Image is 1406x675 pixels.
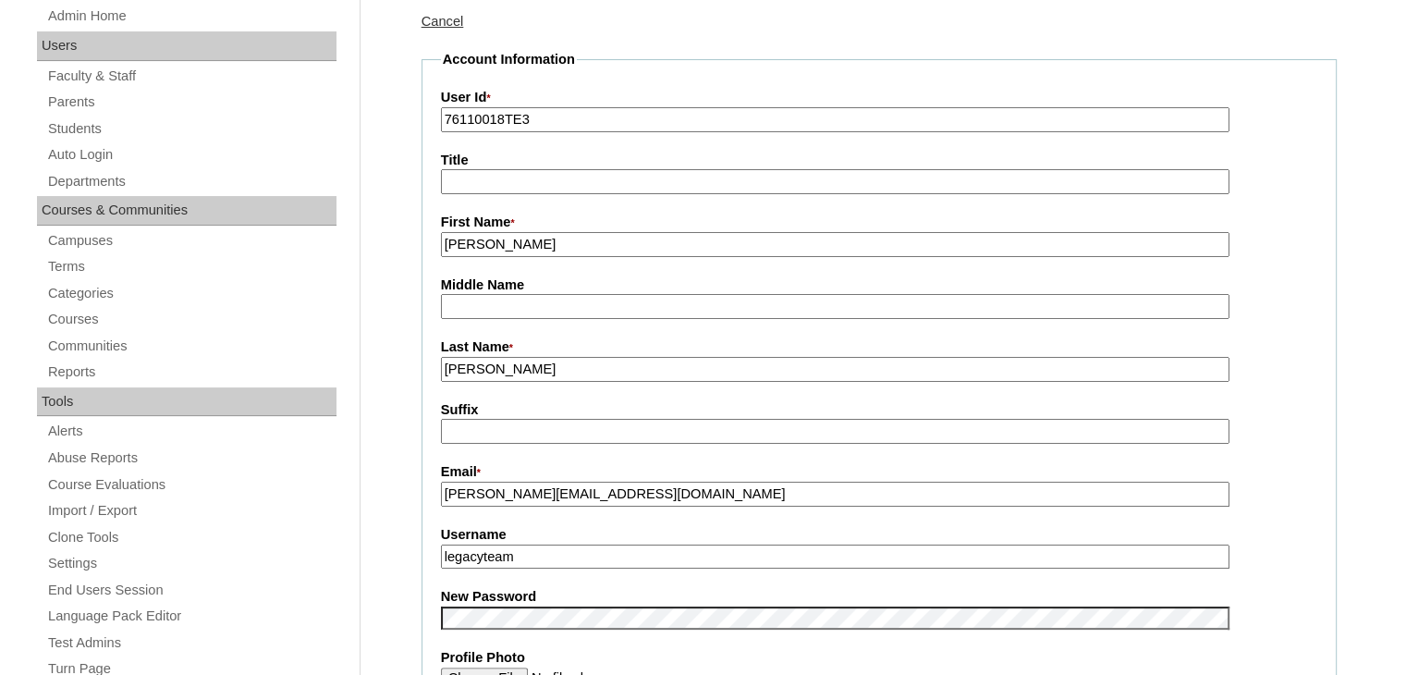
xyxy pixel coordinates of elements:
[441,213,1317,233] label: First Name
[46,229,336,252] a: Campuses
[37,31,336,61] div: Users
[46,65,336,88] a: Faculty & Staff
[46,255,336,278] a: Terms
[46,170,336,193] a: Departments
[46,335,336,358] a: Communities
[46,282,336,305] a: Categories
[422,14,464,29] a: Cancel
[46,91,336,114] a: Parents
[46,552,336,575] a: Settings
[37,196,336,226] div: Courses & Communities
[46,5,336,28] a: Admin Home
[46,117,336,141] a: Students
[441,525,1317,545] label: Username
[46,361,336,384] a: Reports
[46,143,336,166] a: Auto Login
[441,462,1317,483] label: Email
[441,50,577,69] legend: Account Information
[441,400,1317,420] label: Suffix
[46,605,336,628] a: Language Pack Editor
[441,88,1317,108] label: User Id
[37,387,336,417] div: Tools
[441,151,1317,170] label: Title
[46,632,336,655] a: Test Admins
[46,579,336,602] a: End Users Session
[46,447,336,470] a: Abuse Reports
[441,648,1317,668] label: Profile Photo
[46,420,336,443] a: Alerts
[46,473,336,497] a: Course Evaluations
[441,587,1317,607] label: New Password
[46,499,336,522] a: Import / Export
[441,276,1317,295] label: Middle Name
[46,526,336,549] a: Clone Tools
[441,337,1317,358] label: Last Name
[46,308,336,331] a: Courses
